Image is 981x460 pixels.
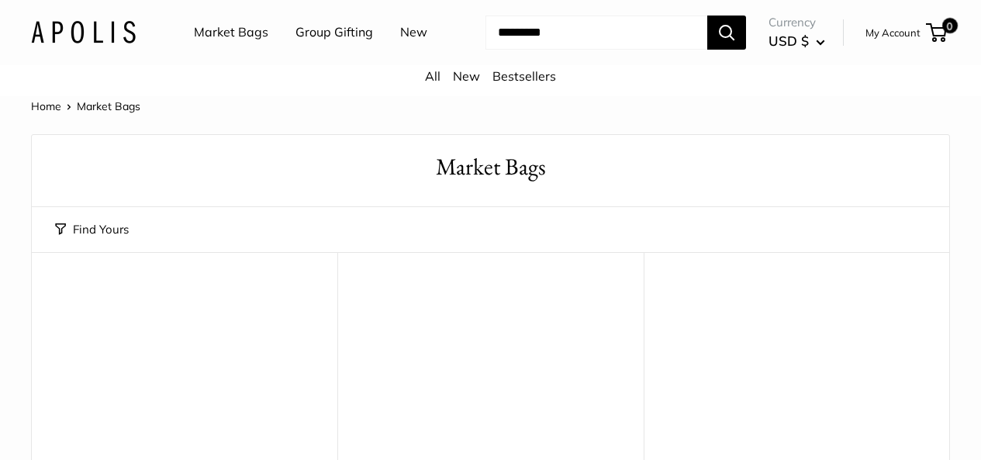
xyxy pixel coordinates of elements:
a: Home [31,99,61,113]
a: New [453,68,480,84]
span: USD $ [769,33,809,49]
span: Currency [769,12,825,33]
img: Apolis [31,21,136,43]
button: Find Yours [55,219,129,240]
a: Market Bags [194,21,268,44]
span: 0 [942,18,958,33]
h1: Market Bags [55,150,926,184]
button: Search [707,16,746,50]
input: Search... [485,16,707,50]
a: All [425,68,440,84]
button: USD $ [769,29,825,54]
nav: Breadcrumb [31,96,140,116]
a: Bestsellers [492,68,556,84]
a: 0 [927,23,947,42]
a: New [400,21,427,44]
a: My Account [865,23,921,42]
span: Market Bags [77,99,140,113]
a: Group Gifting [295,21,373,44]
